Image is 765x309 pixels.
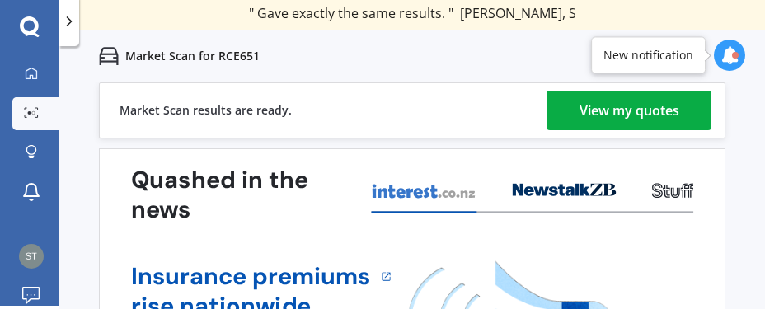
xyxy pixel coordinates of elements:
div: New notification [603,47,693,63]
p: Market Scan for RCE651 [125,48,260,64]
a: View my quotes [547,91,711,130]
div: View my quotes [580,91,679,130]
img: car.f15378c7a67c060ca3f3.svg [99,46,119,66]
h3: Quashed in the news [131,165,372,226]
a: Insurance premiums [131,261,371,292]
div: Market Scan results are ready. [120,83,292,138]
img: d469053e568e75895a8915a60657bbf4 [19,244,44,269]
